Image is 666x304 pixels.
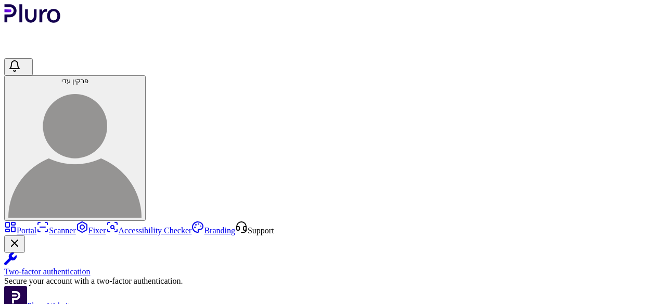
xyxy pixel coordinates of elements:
div: Secure your account with a two-factor authentication. [4,276,662,286]
a: Scanner [36,226,76,235]
a: Logo [4,16,61,24]
a: Fixer [76,226,106,235]
a: Branding [191,226,235,235]
a: Portal [4,226,36,235]
span: פרקין עדי [61,77,89,85]
a: Two-factor authentication [4,253,662,276]
button: Close Two-factor authentication notification [4,235,25,253]
button: Open notifications, you have 393 new notifications [4,58,33,75]
button: פרקין עדיפרקין עדי [4,75,146,221]
a: Open Support screen [235,226,274,235]
div: Two-factor authentication [4,267,662,276]
img: פרקין עדי [8,85,142,218]
a: Accessibility Checker [106,226,192,235]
